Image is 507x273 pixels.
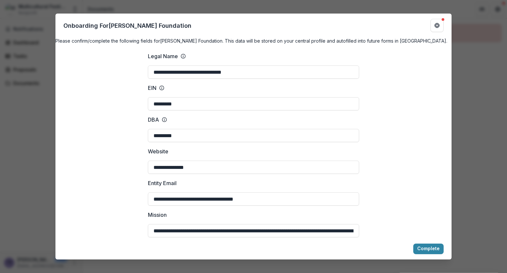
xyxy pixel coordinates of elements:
p: Mission [148,211,167,219]
button: Get Help [430,19,444,32]
p: EIN [148,84,156,92]
p: DBA [148,116,159,124]
p: Legal Name [148,52,178,60]
p: Onboarding For [PERSON_NAME] Foundation [63,21,191,30]
p: Entity Email [148,179,177,187]
p: Website [148,147,168,155]
button: Complete [413,244,444,254]
h4: Please confirm/complete the following fields for [PERSON_NAME] Foundation . This data will be sto... [55,37,452,44]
